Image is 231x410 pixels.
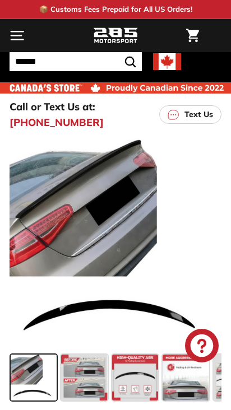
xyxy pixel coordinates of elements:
a: Cart [181,20,205,52]
p: 📦 Customs Fees Prepaid for All US Orders! [39,4,192,15]
input: Search [10,52,142,71]
inbox-online-store-chat: Shopify online store chat [182,329,222,365]
img: Logo_285_Motorsport_areodynamics_components [93,26,138,45]
p: Text Us [184,109,213,120]
a: [PHONE_NUMBER] [10,115,104,130]
a: Text Us [159,105,221,124]
p: Call or Text Us at: [10,99,95,114]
